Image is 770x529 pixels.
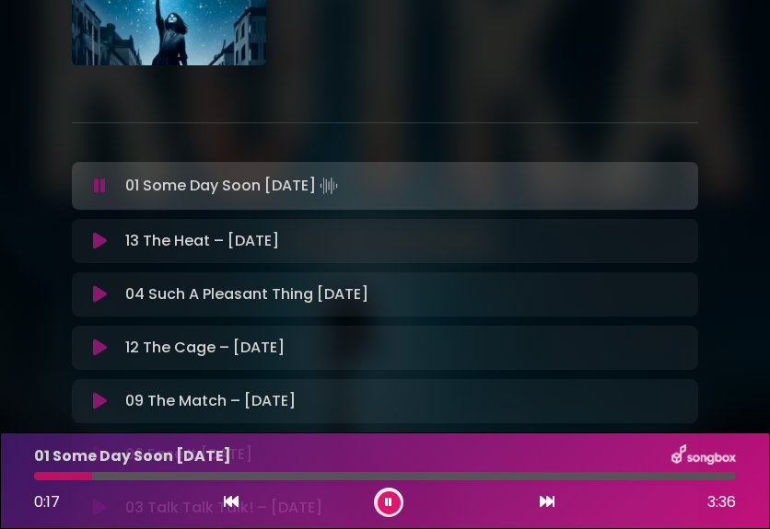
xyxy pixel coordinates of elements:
[671,444,736,468] img: songbox-logo-white.png
[125,173,342,199] p: 01 Some Day Soon [DATE]
[707,491,736,513] span: 3:36
[316,173,342,199] img: waveform4.gif
[125,390,296,412] p: 09 The Match – [DATE]
[34,445,231,467] p: 01 Some Day Soon [DATE]
[34,491,60,512] span: 0:17
[125,337,285,359] p: 12 The Cage – [DATE]
[125,283,368,305] p: 04 Such A Pleasant Thing [DATE]
[125,230,279,252] p: 13 The Heat – [DATE]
